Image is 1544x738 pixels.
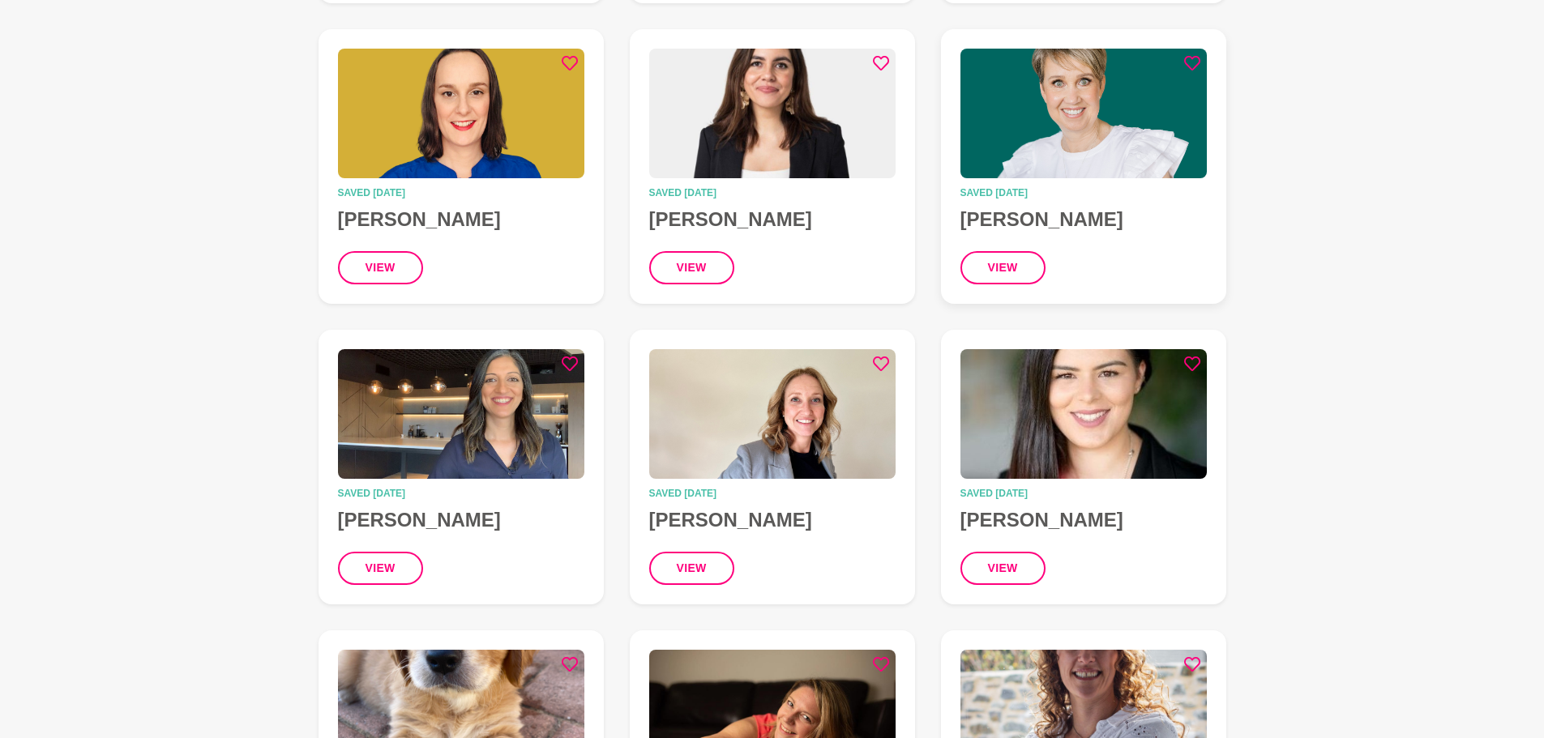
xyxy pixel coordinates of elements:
button: view [338,251,423,284]
h4: [PERSON_NAME] [338,508,584,532]
a: Shontelle PoutuSaved [DATE][PERSON_NAME]view [630,29,915,304]
img: Sinja Hallam [960,49,1207,178]
time: Saved [DATE] [960,188,1207,198]
h4: [PERSON_NAME] [960,508,1207,532]
img: Sarah Howell [649,349,896,479]
button: view [960,251,1046,284]
time: Saved [DATE] [649,488,896,498]
img: Amy Cunliffe [338,349,584,479]
h4: [PERSON_NAME] [649,207,896,232]
h4: [PERSON_NAME] [649,508,896,532]
img: Shontelle Poutu [649,49,896,178]
time: Saved [DATE] [649,188,896,198]
a: Sinja HallamSaved [DATE][PERSON_NAME]view [941,29,1226,304]
a: Vanessa CondemiSaved [DATE][PERSON_NAME]view [941,330,1226,604]
img: Marie Fox [338,49,584,178]
button: view [960,552,1046,585]
time: Saved [DATE] [338,188,584,198]
img: Vanessa Condemi [960,349,1207,479]
a: Marie FoxSaved [DATE][PERSON_NAME]view [319,29,604,304]
button: view [649,552,734,585]
time: Saved [DATE] [960,488,1207,498]
button: view [649,251,734,284]
h4: [PERSON_NAME] [960,207,1207,232]
h4: [PERSON_NAME] [338,207,584,232]
a: Amy CunliffeSaved [DATE][PERSON_NAME]view [319,330,604,604]
time: Saved [DATE] [338,488,584,498]
button: view [338,552,423,585]
a: Sarah HowellSaved [DATE][PERSON_NAME]view [630,330,915,604]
